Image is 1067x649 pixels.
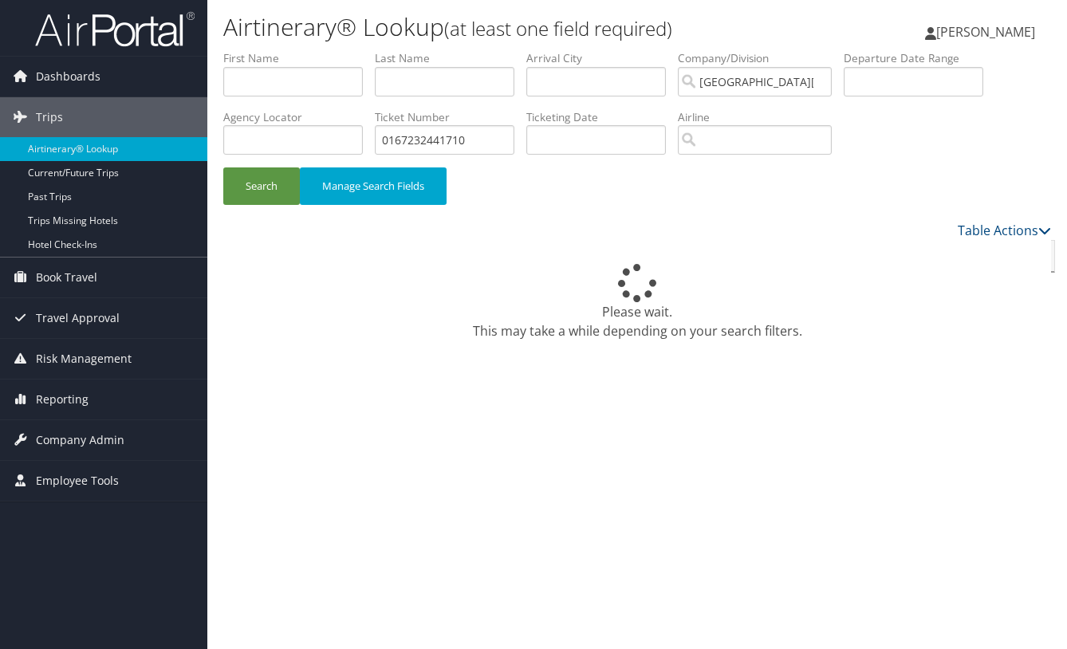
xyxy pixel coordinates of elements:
label: Airline [678,109,844,125]
span: Company Admin [36,420,124,460]
label: Company/Division [678,50,844,66]
small: (at least one field required) [444,15,672,41]
label: Departure Date Range [844,50,995,66]
span: Employee Tools [36,461,119,501]
label: Ticket Number [375,109,526,125]
a: Table Actions [958,222,1051,239]
span: Trips [36,97,63,137]
img: airportal-logo.png [35,10,195,48]
label: Ticketing Date [526,109,678,125]
div: Please wait. This may take a while depending on your search filters. [223,264,1051,340]
button: Search [223,167,300,205]
span: [PERSON_NAME] [936,23,1035,41]
label: First Name [223,50,375,66]
span: Travel Approval [36,298,120,338]
label: Last Name [375,50,526,66]
a: [PERSON_NAME] [925,8,1051,56]
button: Manage Search Fields [300,167,447,205]
span: Reporting [36,380,89,419]
h1: Airtinerary® Lookup [223,10,775,44]
span: Book Travel [36,258,97,297]
label: Arrival City [526,50,678,66]
span: Risk Management [36,339,132,379]
span: Dashboards [36,57,100,96]
label: Agency Locator [223,109,375,125]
